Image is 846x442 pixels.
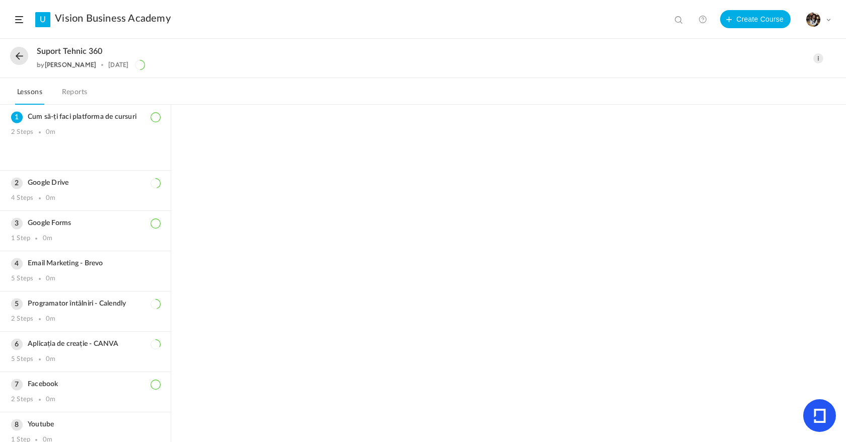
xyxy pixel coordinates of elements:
div: 2 Steps [11,128,33,136]
div: 0m [46,355,55,363]
h3: Programator întâlniri - Calendly [11,300,160,308]
span: Suport tehnic 360 [37,47,102,56]
h3: Cum să-ți faci platforma de cursuri [11,113,160,121]
h3: Youtube [11,420,160,429]
h3: Google Drive [11,179,160,187]
div: by [37,61,96,68]
div: 2 Steps [11,396,33,404]
img: tempimagehs7pti.png [806,13,820,27]
div: 0m [46,315,55,323]
h3: Facebook [11,380,160,389]
div: [DATE] [108,61,128,68]
a: Vision Business Academy [55,13,171,25]
div: 0m [46,128,55,136]
button: Create Course [720,10,791,28]
div: 0m [43,235,52,243]
div: 0m [46,275,55,283]
div: 5 Steps [11,275,33,283]
h3: Google Forms [11,219,160,228]
div: 4 Steps [11,194,33,202]
div: 0m [46,396,55,404]
div: 5 Steps [11,355,33,363]
div: 1 Step [11,235,30,243]
h3: Email Marketing - Brevo [11,259,160,268]
div: 2 Steps [11,315,33,323]
a: Reports [60,86,90,105]
a: U [35,12,50,27]
a: Lessons [15,86,44,105]
a: [PERSON_NAME] [45,61,97,68]
div: 0m [46,194,55,202]
h3: Aplicația de creație - CANVA [11,340,160,348]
